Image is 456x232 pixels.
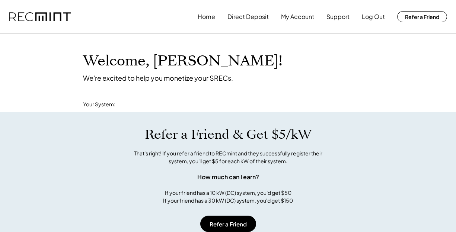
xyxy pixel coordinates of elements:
[145,127,312,142] h1: Refer a Friend & Get $5/kW
[9,12,71,22] img: recmint-logotype%403x.png
[397,11,447,22] button: Refer a Friend
[198,9,215,24] button: Home
[227,9,269,24] button: Direct Deposit
[83,52,283,70] h1: Welcome, [PERSON_NAME]!
[126,149,331,165] div: That's right! If you refer a friend to RECmint and they successfully register their system, you'l...
[197,173,259,181] div: How much can I earn?
[200,216,256,232] button: Refer a Friend
[83,74,233,82] div: We're excited to help you monetize your SRECs.
[326,9,350,24] button: Support
[362,9,385,24] button: Log Out
[281,9,314,24] button: My Account
[83,101,115,108] div: Your System:
[163,189,293,204] div: If your friend has a 10 kW (DC) system, you'd get $50 If your friend has a 30 kW (DC) system, you...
